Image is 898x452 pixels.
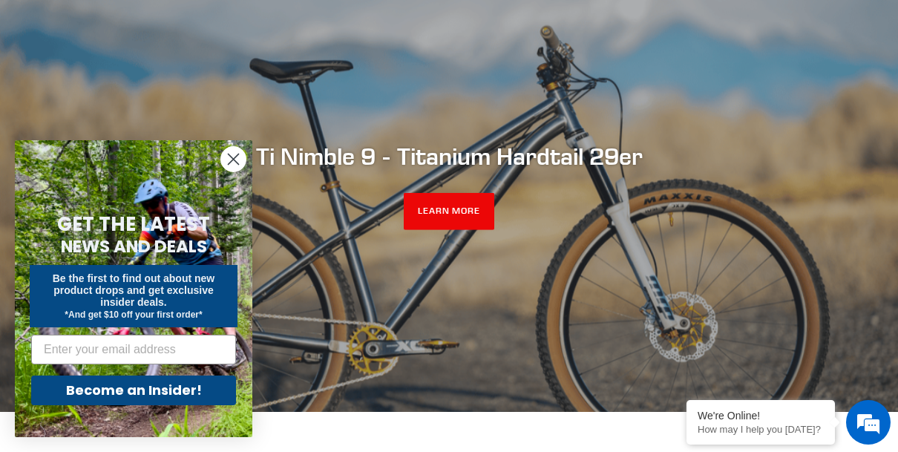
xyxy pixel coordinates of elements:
[57,211,210,238] span: GET THE LATEST
[31,376,236,405] button: Become an Insider!
[404,193,495,230] a: LEARN MORE
[61,235,207,258] span: NEWS AND DEALS
[698,424,824,435] p: How may I help you today?
[53,272,215,308] span: Be the first to find out about new product drops and get exclusive insider deals.
[31,335,236,364] input: Enter your email address
[45,142,853,170] h2: Ti Nimble 9 - Titanium Hardtail 29er
[220,146,246,172] button: Close dialog
[65,309,202,320] span: *And get $10 off your first order*
[698,410,824,422] div: We're Online!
